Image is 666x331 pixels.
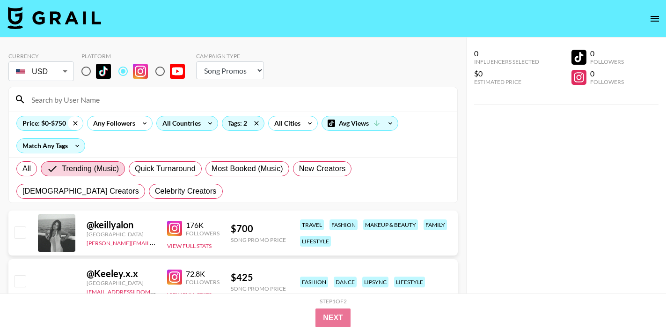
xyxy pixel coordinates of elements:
iframe: Drift Widget Chat Controller [619,284,655,320]
div: lifestyle [394,277,425,287]
div: fashion [300,277,328,287]
div: Match Any Tags [17,139,85,153]
div: fashion [329,219,358,230]
div: $0 [474,69,539,78]
div: Avg Views [322,116,398,130]
img: Instagram [167,221,182,236]
div: Followers [186,230,220,237]
div: [GEOGRAPHIC_DATA] [87,231,156,238]
div: Step 1 of 2 [320,298,347,305]
span: Quick Turnaround [135,163,196,174]
button: View Full Stats [167,291,212,298]
div: All Countries [157,116,203,130]
div: Tags: 2 [222,116,264,130]
span: Most Booked (Music) [212,163,283,174]
img: Grail Talent [7,7,101,29]
div: makeup & beauty [363,219,418,230]
div: Platform [81,53,192,60]
div: All Cities [269,116,302,130]
a: [PERSON_NAME][EMAIL_ADDRESS][DOMAIN_NAME] [87,238,225,247]
div: Price: $0-$750 [17,116,83,130]
div: $ 425 [231,271,286,283]
div: @ keillyalon [87,219,156,231]
div: Any Followers [88,116,137,130]
button: View Full Stats [167,242,212,249]
img: Instagram [133,64,148,79]
button: Next [315,308,351,327]
span: Trending (Music) [62,163,119,174]
div: USD [10,63,72,80]
span: Celebrity Creators [155,186,217,197]
img: TikTok [96,64,111,79]
div: 0 [590,69,624,78]
button: open drawer [645,9,664,28]
div: [GEOGRAPHIC_DATA] [87,279,156,286]
div: 0 [590,49,624,58]
span: All [22,163,31,174]
div: @ Keeley.x.x [87,268,156,279]
div: Followers [590,78,624,85]
div: 72.8K [186,269,220,278]
div: dance [334,277,357,287]
input: Search by User Name [26,92,452,107]
div: lipsync [362,277,388,287]
div: Song Promo Price [231,236,286,243]
div: Estimated Price [474,78,539,85]
img: Instagram [167,270,182,285]
div: 176K [186,220,220,230]
div: Song Promo Price [231,285,286,292]
span: New Creators [299,163,346,174]
div: Followers [186,278,220,286]
div: Currency [8,53,74,60]
div: Influencers Selected [474,58,539,65]
div: family [424,219,447,230]
a: [EMAIL_ADDRESS][DOMAIN_NAME] [87,286,181,295]
div: travel [300,219,324,230]
div: $ 700 [231,223,286,234]
div: 0 [474,49,539,58]
div: lifestyle [300,236,331,247]
div: Campaign Type [196,53,264,60]
div: Followers [590,58,624,65]
img: YouTube [170,64,185,79]
span: [DEMOGRAPHIC_DATA] Creators [22,186,139,197]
